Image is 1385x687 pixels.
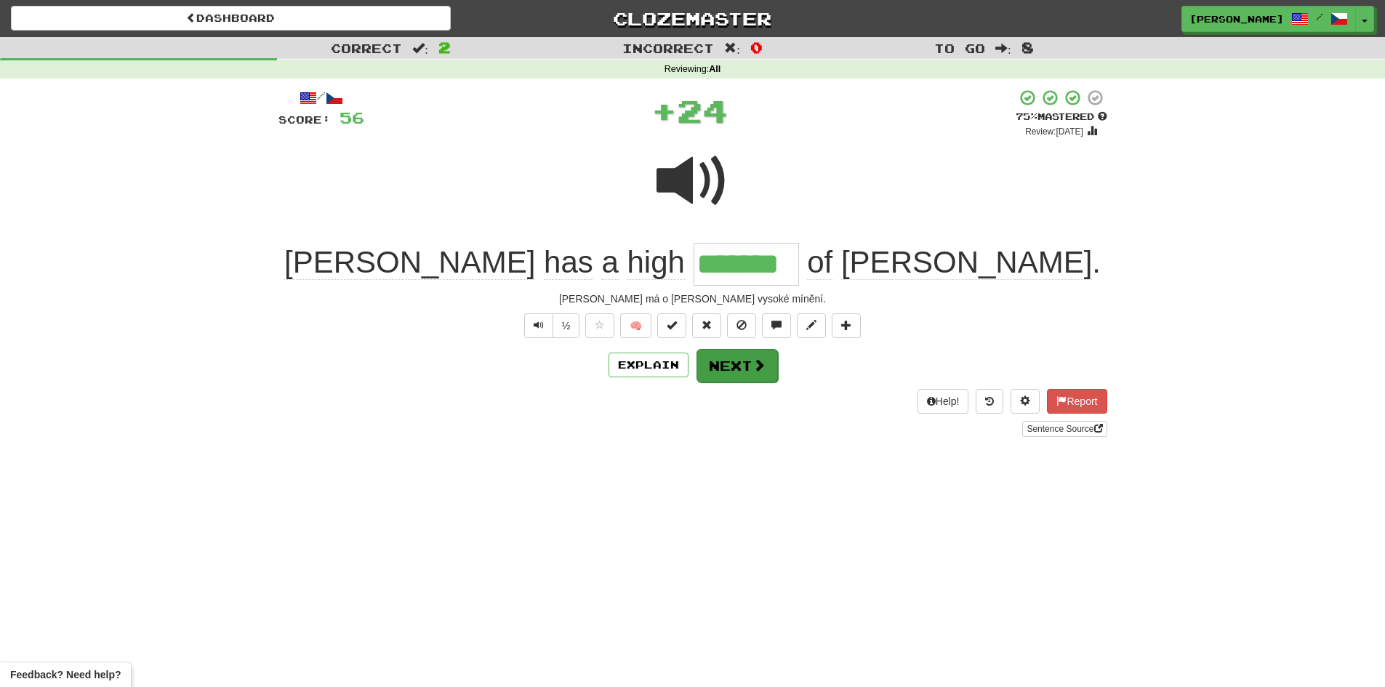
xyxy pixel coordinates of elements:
[976,389,1003,414] button: Round history (alt+y)
[934,41,985,55] span: To go
[620,313,651,338] button: 🧠
[438,39,451,56] span: 2
[1047,389,1107,414] button: Report
[995,42,1011,55] span: :
[609,353,689,377] button: Explain
[1022,421,1107,437] a: Sentence Source
[692,313,721,338] button: Reset to 0% Mastered (alt+r)
[1021,39,1034,56] span: 8
[473,6,912,31] a: Clozemaster
[799,245,1101,280] span: .
[553,313,580,338] button: ½
[724,42,740,55] span: :
[627,245,684,280] span: high
[797,313,826,338] button: Edit sentence (alt+d)
[585,313,614,338] button: Favorite sentence (alt+f)
[524,313,553,338] button: Play sentence audio (ctl+space)
[727,313,756,338] button: Ignore sentence (alt+i)
[11,6,451,31] a: Dashboard
[601,245,618,280] span: a
[918,389,969,414] button: Help!
[762,313,791,338] button: Discuss sentence (alt+u)
[521,313,580,338] div: Text-to-speech controls
[1316,12,1323,22] span: /
[750,39,763,56] span: 0
[696,349,778,382] button: Next
[1025,126,1083,137] small: Review: [DATE]
[1016,111,1107,124] div: Mastered
[709,64,720,74] strong: All
[412,42,428,55] span: :
[278,89,364,107] div: /
[651,89,677,132] span: +
[284,245,535,280] span: [PERSON_NAME]
[677,92,728,129] span: 24
[1189,12,1284,25] span: [PERSON_NAME]
[278,113,331,126] span: Score:
[807,245,832,280] span: of
[1181,6,1356,32] a: [PERSON_NAME] /
[832,313,861,338] button: Add to collection (alt+a)
[340,108,364,126] span: 56
[1016,111,1037,122] span: 75 %
[331,41,402,55] span: Correct
[657,313,686,338] button: Set this sentence to 100% Mastered (alt+m)
[278,292,1107,306] div: [PERSON_NAME] má o [PERSON_NAME] vysoké mínění.
[622,41,714,55] span: Incorrect
[841,245,1092,280] span: [PERSON_NAME]
[544,245,593,280] span: has
[10,667,121,682] span: Open feedback widget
